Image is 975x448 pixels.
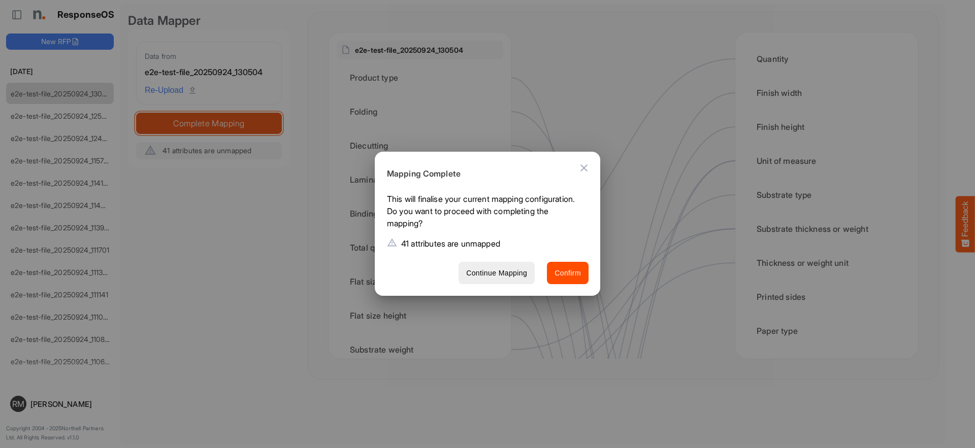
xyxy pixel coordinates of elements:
[466,267,527,280] span: Continue Mapping
[555,267,581,280] span: Confirm
[387,167,580,181] h6: Mapping Complete
[459,262,535,285] button: Continue Mapping
[401,237,500,250] p: 41 attributes are unmapped
[572,156,596,180] button: Close dialog
[547,262,589,285] button: Confirm
[387,193,580,233] p: This will finalise your current mapping configuration. Do you want to proceed with completing the...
